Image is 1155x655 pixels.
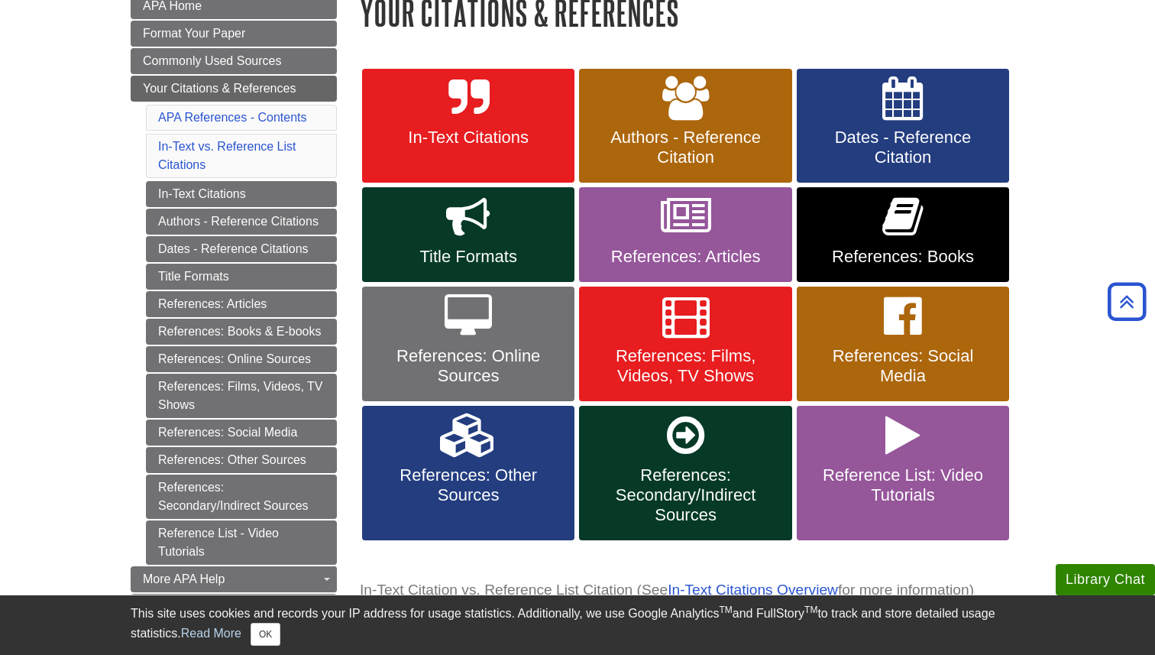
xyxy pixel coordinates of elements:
[797,187,1009,282] a: References: Books
[158,111,306,124] a: APA References - Contents
[362,287,574,401] a: References: Online Sources
[146,447,337,473] a: References: Other Sources
[131,21,337,47] a: Format Your Paper
[131,566,337,592] a: More APA Help
[146,319,337,345] a: References: Books & E-books
[146,475,337,519] a: References: Secondary/Indirect Sources
[590,247,780,267] span: References: Articles
[797,287,1009,401] a: References: Social Media
[590,346,780,386] span: References: Films, Videos, TV Shows
[131,76,337,102] a: Your Citations & References
[719,605,732,615] sup: TM
[668,582,838,598] a: In-Text Citations Overview
[374,346,563,386] span: References: Online Sources
[146,236,337,262] a: Dates - Reference Citations
[131,605,1024,646] div: This site uses cookies and records your IP address for usage statistics. Additionally, we use Goo...
[131,48,337,74] a: Commonly Used Sources
[579,187,791,282] a: References: Articles
[143,27,245,40] span: Format Your Paper
[808,247,998,267] span: References: Books
[158,140,296,171] a: In-Text vs. Reference List Citations
[362,187,574,282] a: Title Formats
[374,247,563,267] span: Title Formats
[143,82,296,95] span: Your Citations & References
[146,209,337,235] a: Authors - Reference Citations
[808,128,998,167] span: Dates - Reference Citation
[146,420,337,446] a: References: Social Media
[590,128,780,167] span: Authors - Reference Citation
[362,69,574,183] a: In-Text Citations
[804,605,817,615] sup: TM
[374,465,563,505] span: References: Other Sources
[590,465,780,525] span: References: Secondary/Indirect Sources
[146,291,337,317] a: References: Articles
[808,465,998,505] span: Reference List: Video Tutorials
[143,572,225,585] span: More APA Help
[797,406,1009,540] a: Reference List: Video Tutorials
[579,69,791,183] a: Authors - Reference Citation
[579,406,791,540] a: References: Secondary/Indirect Sources
[808,346,998,386] span: References: Social Media
[146,346,337,372] a: References: Online Sources
[146,374,337,418] a: References: Films, Videos, TV Shows
[146,520,337,565] a: Reference List - Video Tutorials
[146,181,337,207] a: In-Text Citations
[143,54,281,67] span: Commonly Used Sources
[797,69,1009,183] a: Dates - Reference Citation
[131,594,337,620] a: About Plagiarism
[146,264,337,290] a: Title Formats
[181,627,241,640] a: Read More
[1102,291,1151,312] a: Back to Top
[251,623,280,646] button: Close
[362,406,574,540] a: References: Other Sources
[374,128,563,148] span: In-Text Citations
[360,573,1024,608] caption: In-Text Citation vs. Reference List Citation (See for more information)
[579,287,791,401] a: References: Films, Videos, TV Shows
[1056,564,1155,595] button: Library Chat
